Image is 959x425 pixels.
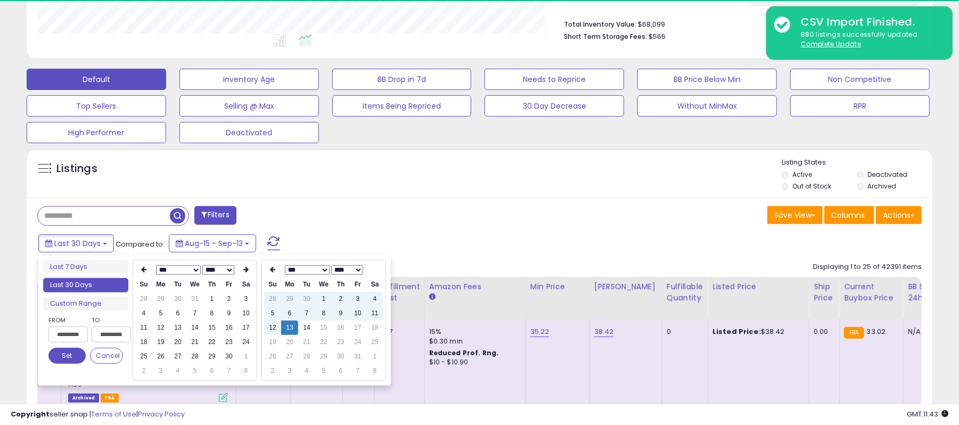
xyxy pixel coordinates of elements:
[564,17,914,30] li: $68,099
[281,321,298,335] td: 13
[315,277,332,292] th: We
[332,277,349,292] th: Th
[366,349,383,364] td: 1
[332,95,472,117] button: Items Being Repriced
[790,69,930,90] button: Non Competitive
[429,358,518,367] div: $10 - $10.90
[429,292,436,302] small: Amazon Fees.
[667,281,703,304] div: Fulfillable Quantity
[332,306,349,321] td: 9
[281,277,298,292] th: Mo
[298,292,315,306] td: 30
[186,306,203,321] td: 7
[366,306,383,321] td: 11
[315,335,332,349] td: 22
[135,364,152,378] td: 2
[237,292,255,306] td: 3
[203,335,220,349] td: 22
[152,292,169,306] td: 29
[179,122,319,143] button: Deactivated
[564,32,647,41] b: Short Term Storage Fees:
[179,69,319,90] button: Inventory Age
[429,327,518,337] div: 15%
[366,364,383,378] td: 8
[315,306,332,321] td: 8
[824,206,874,224] button: Columns
[237,306,255,321] td: 10
[54,238,101,249] span: Last 30 Days
[315,349,332,364] td: 29
[152,306,169,321] td: 5
[135,306,152,321] td: 4
[667,327,700,337] div: 0
[194,206,236,225] button: Filters
[594,326,614,337] a: 38.42
[868,170,908,179] label: Deactivated
[332,349,349,364] td: 30
[264,349,281,364] td: 26
[379,281,420,304] div: Fulfillment Cost
[332,321,349,335] td: 16
[908,327,943,337] div: N/A
[203,364,220,378] td: 6
[135,349,152,364] td: 25
[429,281,521,292] div: Amazon Fees
[349,321,366,335] td: 17
[264,306,281,321] td: 5
[220,335,237,349] td: 23
[790,95,930,117] button: RPR
[203,321,220,335] td: 15
[264,364,281,378] td: 2
[264,335,281,349] td: 19
[712,281,805,292] div: Listed Price
[485,69,624,90] button: Needs to Reprice
[135,277,152,292] th: Su
[485,95,624,117] button: 30 Day Decrease
[281,364,298,378] td: 3
[767,206,823,224] button: Save View
[349,306,366,321] td: 10
[135,321,152,335] td: 11
[530,326,550,337] a: 35.22
[332,364,349,378] td: 6
[152,277,169,292] th: Mo
[11,409,50,419] strong: Copyright
[429,348,499,357] b: Reduced Prof. Rng.
[332,69,472,90] button: BB Drop in 7d
[792,170,812,179] label: Active
[179,95,319,117] button: Selling @ Max
[366,292,383,306] td: 4
[867,326,886,337] span: 33.02
[792,182,831,191] label: Out of Stock
[793,30,945,50] div: 880 listings successfully updated.
[68,327,228,401] div: ASIN:
[38,234,114,252] button: Last 30 Days
[298,321,315,335] td: 14
[220,364,237,378] td: 7
[220,306,237,321] td: 9
[349,349,366,364] td: 31
[220,321,237,335] td: 16
[92,315,123,325] label: To
[237,277,255,292] th: Sa
[186,335,203,349] td: 21
[11,410,185,420] div: seller snap | |
[56,161,97,176] h5: Listings
[315,364,332,378] td: 5
[366,277,383,292] th: Sa
[349,364,366,378] td: 7
[135,335,152,349] td: 18
[152,335,169,349] td: 19
[281,349,298,364] td: 27
[868,182,897,191] label: Archived
[203,277,220,292] th: Th
[152,321,169,335] td: 12
[315,292,332,306] td: 1
[281,292,298,306] td: 29
[907,409,948,419] span: 2025-10-14 11:43 GMT
[801,39,861,48] u: Complete Update
[298,364,315,378] td: 4
[637,95,777,117] button: Without MinMax
[594,281,658,292] div: [PERSON_NAME]
[68,394,99,403] span: Listings that have been deleted from Seller Central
